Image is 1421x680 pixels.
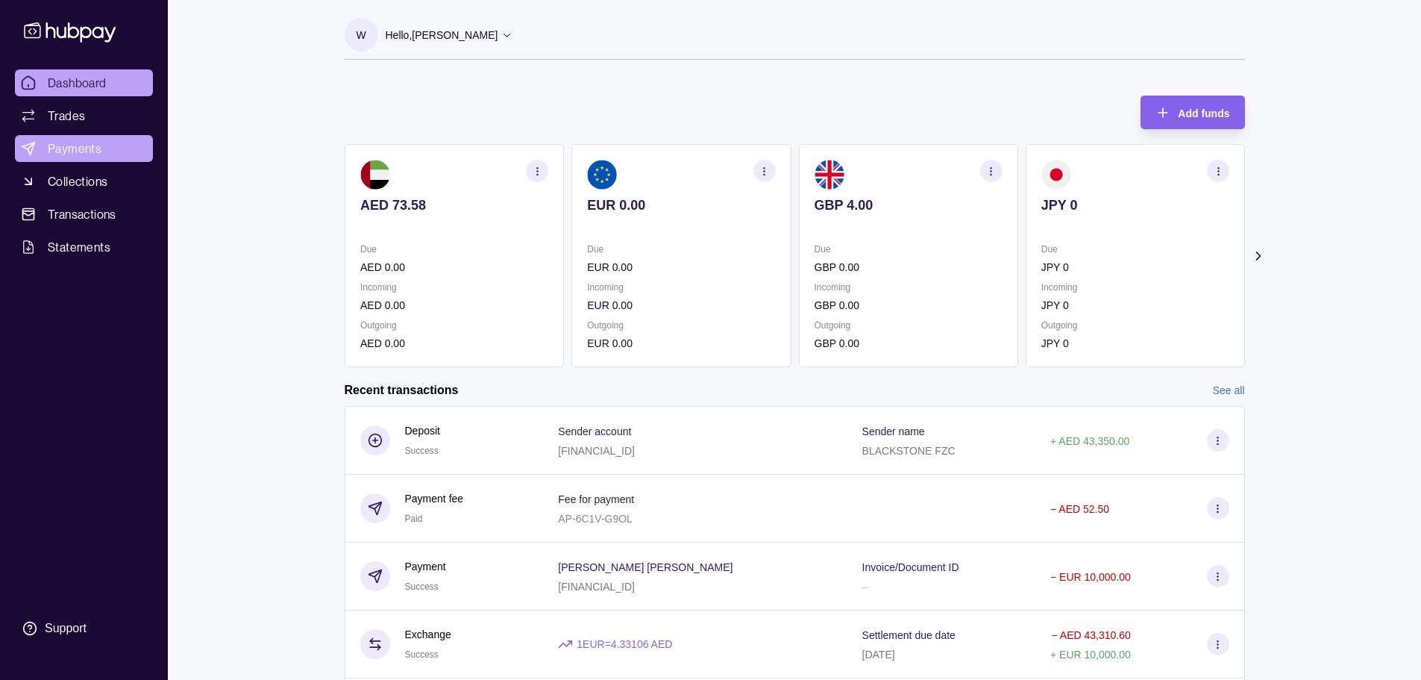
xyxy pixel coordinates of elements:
p: EUR 0.00 [587,259,775,275]
p: − AED 52.50 [1050,503,1109,515]
p: [DATE] [862,649,895,661]
p: W [356,27,366,43]
a: Payments [15,135,153,162]
span: Statements [48,238,110,256]
a: Statements [15,234,153,261]
p: 1 EUR = 4.33106 AED [577,636,672,652]
span: Dashboard [48,74,107,92]
a: Trades [15,102,153,129]
p: [PERSON_NAME] [PERSON_NAME] [558,561,733,573]
span: Collections [48,172,107,190]
p: Due [587,241,775,258]
img: ae [360,160,390,190]
a: Dashboard [15,69,153,96]
p: Payment fee [405,490,464,507]
p: + AED 43,350.00 [1050,435,1129,447]
p: Invoice/Document ID [862,561,959,573]
p: EUR 0.00 [587,297,775,314]
p: JPY 0 [1041,197,1229,213]
a: See all [1213,382,1245,399]
p: JPY 0 [1041,335,1229,352]
p: Incoming [360,279,548,296]
p: Outgoing [1041,317,1229,334]
p: Outgoing [360,317,548,334]
img: eu [587,160,617,190]
p: GBP 0.00 [814,297,1002,314]
p: [FINANCIAL_ID] [558,581,635,593]
p: AP-6C1V-G9OL [558,513,633,525]
p: Incoming [1041,279,1229,296]
p: Fee for payment [558,493,634,505]
a: Support [15,613,153,644]
p: GBP 0.00 [814,259,1002,275]
p: BLACKSTONE FZC [862,445,956,457]
p: Sender account [558,425,631,437]
span: Success [405,581,439,592]
p: Due [1041,241,1229,258]
p: Settlement due date [862,629,956,641]
p: − EUR 10,000.00 [1050,571,1131,583]
p: + EUR 10,000.00 [1050,649,1131,661]
img: jp [1041,160,1070,190]
p: Incoming [814,279,1002,296]
button: Add funds [1141,96,1244,129]
p: Deposit [405,422,440,439]
p: Due [360,241,548,258]
p: JPY 0 [1041,297,1229,314]
h2: Recent transactions [345,382,459,399]
p: GBP 4.00 [814,197,1002,213]
p: − AED 43,310.60 [1052,629,1131,641]
span: Add funds [1178,107,1229,119]
p: AED 0.00 [360,297,548,314]
a: Collections [15,168,153,195]
span: Paid [405,514,423,524]
p: Payment [405,558,446,575]
p: EUR 0.00 [587,197,775,213]
img: gb [814,160,844,190]
p: EUR 0.00 [587,335,775,352]
p: Due [814,241,1002,258]
p: Hello, [PERSON_NAME] [386,27,498,43]
span: Payments [48,140,101,157]
p: JPY 0 [1041,259,1229,275]
a: Transactions [15,201,153,228]
p: Sender name [862,425,925,437]
p: AED 73.58 [360,197,548,213]
p: GBP 0.00 [814,335,1002,352]
span: Transactions [48,205,116,223]
p: – [862,581,868,593]
span: Success [405,649,439,660]
span: Success [405,446,439,456]
p: AED 0.00 [360,259,548,275]
div: Support [45,620,87,637]
p: Incoming [587,279,775,296]
p: AED 0.00 [360,335,548,352]
p: [FINANCIAL_ID] [558,445,635,457]
span: Trades [48,107,85,125]
p: Exchange [405,626,451,643]
p: Outgoing [814,317,1002,334]
p: Outgoing [587,317,775,334]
